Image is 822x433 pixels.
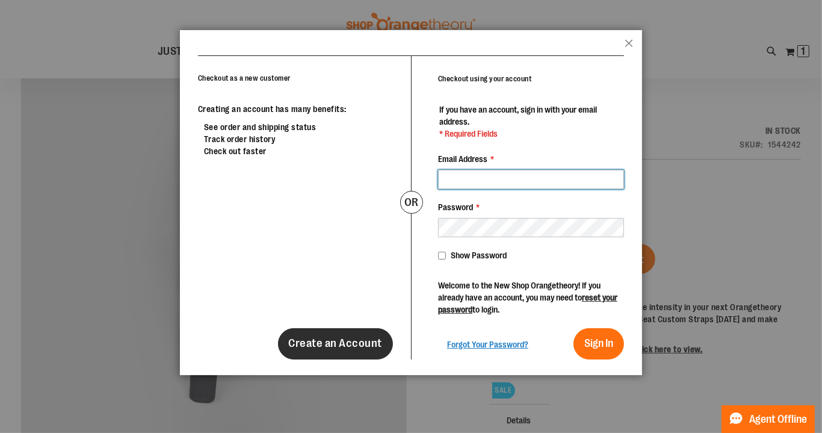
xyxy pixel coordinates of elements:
span: If you have an account, sign in with your email address. [439,105,597,126]
a: Forgot Your Password? [447,338,528,350]
span: Password [438,202,473,212]
button: Sign In [573,328,624,360]
span: Show Password [451,251,507,260]
span: Sign In [584,337,613,349]
a: reset your password [438,293,617,314]
p: Creating an account has many benefits: [198,103,393,115]
span: * Required Fields [439,128,623,140]
span: Email Address [438,154,487,164]
span: Agent Offline [749,414,807,425]
li: Track order history [204,133,393,145]
strong: Checkout as a new customer [198,74,291,83]
strong: Checkout using your account [438,75,532,83]
li: See order and shipping status [204,121,393,133]
a: Create an Account [278,328,394,360]
button: Agent Offline [722,405,815,433]
li: Check out faster [204,145,393,157]
span: Forgot Your Password? [447,340,528,349]
p: Welcome to the New Shop Orangetheory! If you already have an account, you may need to to login. [438,279,624,316]
span: Create an Account [289,337,383,350]
div: or [400,191,423,214]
